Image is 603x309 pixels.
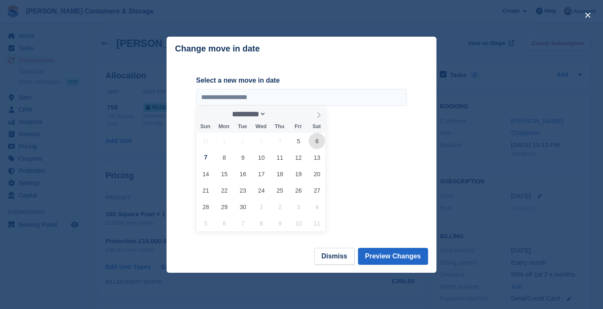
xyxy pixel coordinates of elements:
span: October 5, 2025 [197,215,214,231]
span: September 25, 2025 [272,182,288,199]
span: October 9, 2025 [272,215,288,231]
span: Wed [252,124,270,129]
span: September 11, 2025 [272,149,288,166]
span: September 5, 2025 [290,133,307,149]
span: Sat [307,124,326,129]
span: September 22, 2025 [216,182,232,199]
span: October 4, 2025 [309,199,325,215]
span: September 7, 2025 [197,149,214,166]
span: September 30, 2025 [234,199,251,215]
span: September 28, 2025 [197,199,214,215]
input: Year [266,110,293,118]
span: September 14, 2025 [197,166,214,182]
span: August 31, 2025 [197,133,214,149]
span: September 19, 2025 [290,166,307,182]
button: Dismiss [314,248,354,265]
span: September 23, 2025 [234,182,251,199]
select: Month [229,110,267,118]
span: September 12, 2025 [290,149,307,166]
span: September 29, 2025 [216,199,232,215]
button: close [581,8,595,22]
span: September 9, 2025 [234,149,251,166]
span: September 6, 2025 [309,133,325,149]
span: October 7, 2025 [234,215,251,231]
span: October 1, 2025 [253,199,269,215]
span: October 8, 2025 [253,215,269,231]
span: October 2, 2025 [272,199,288,215]
span: Thu [270,124,289,129]
span: September 8, 2025 [216,149,232,166]
span: Fri [289,124,307,129]
span: September 10, 2025 [253,149,269,166]
span: September 16, 2025 [234,166,251,182]
span: September 4, 2025 [272,133,288,149]
p: Change move in date [175,44,260,54]
span: Tue [233,124,252,129]
span: September 26, 2025 [290,182,307,199]
button: Preview Changes [358,248,428,265]
span: September 3, 2025 [253,133,269,149]
span: September 21, 2025 [197,182,214,199]
label: Select a new move in date [196,75,407,86]
span: October 10, 2025 [290,215,307,231]
span: September 18, 2025 [272,166,288,182]
span: September 1, 2025 [216,133,232,149]
span: September 20, 2025 [309,166,325,182]
span: Sun [196,124,215,129]
span: September 24, 2025 [253,182,269,199]
span: September 2, 2025 [234,133,251,149]
span: September 17, 2025 [253,166,269,182]
span: September 13, 2025 [309,149,325,166]
span: September 15, 2025 [216,166,232,182]
span: October 6, 2025 [216,215,232,231]
span: October 11, 2025 [309,215,325,231]
span: September 27, 2025 [309,182,325,199]
span: Mon [215,124,233,129]
span: October 3, 2025 [290,199,307,215]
